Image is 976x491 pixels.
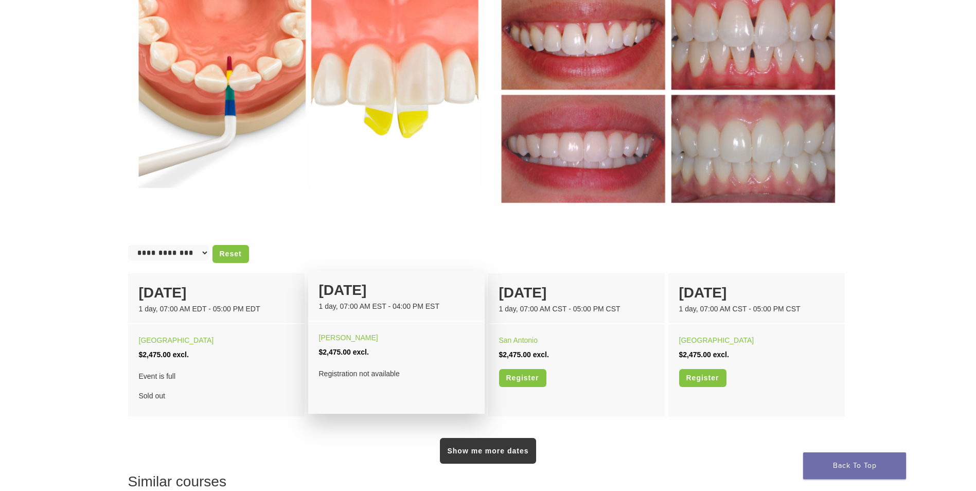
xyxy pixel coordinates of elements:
div: 1 day, 07:00 AM EST - 04:00 PM EST [319,301,474,312]
a: Register [679,369,726,387]
div: [DATE] [319,279,474,301]
div: 1 day, 07:00 AM CST - 05:00 PM CST [679,304,834,314]
span: excl. [353,348,369,356]
span: $2,475.00 [679,350,711,359]
a: [GEOGRAPHIC_DATA] [679,336,754,344]
div: [DATE] [679,282,834,304]
a: [GEOGRAPHIC_DATA] [139,336,214,344]
span: $2,475.00 [139,350,171,359]
a: Show me more dates [440,438,536,464]
span: excl. [533,350,549,359]
span: excl. [713,350,729,359]
a: Reset [212,245,249,263]
div: 1 day, 07:00 AM CST - 05:00 PM CST [499,304,654,314]
div: 1 day, 07:00 AM EDT - 05:00 PM EDT [139,304,294,314]
span: Event is full [139,369,294,383]
a: San Antonio [499,336,538,344]
a: [PERSON_NAME] [319,334,378,342]
a: Register [499,369,546,387]
div: Registration not available [319,366,474,381]
div: [DATE] [139,282,294,304]
span: $2,475.00 [319,348,351,356]
div: [DATE] [499,282,654,304]
span: excl. [173,350,189,359]
a: Back To Top [803,452,906,479]
div: Sold out [139,369,294,403]
span: $2,475.00 [499,350,531,359]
